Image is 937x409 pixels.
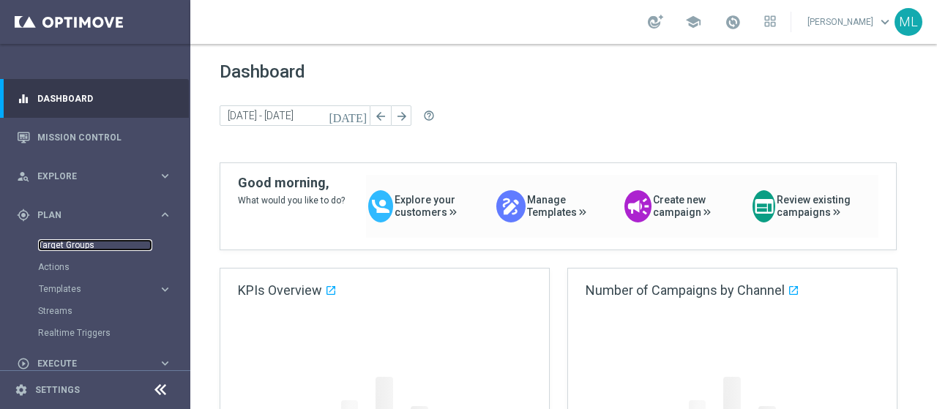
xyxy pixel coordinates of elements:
[17,357,30,370] i: play_circle_outline
[39,285,158,293] div: Templates
[877,14,893,30] span: keyboard_arrow_down
[16,209,173,221] button: gps_fixed Plan keyboard_arrow_right
[158,208,172,222] i: keyboard_arrow_right
[37,79,172,118] a: Dashboard
[38,234,189,256] div: Target Groups
[17,209,30,222] i: gps_fixed
[38,283,173,295] button: Templates keyboard_arrow_right
[38,239,152,251] a: Target Groups
[16,170,173,182] button: person_search Explore keyboard_arrow_right
[37,118,172,157] a: Mission Control
[17,79,172,118] div: Dashboard
[37,172,158,181] span: Explore
[158,169,172,183] i: keyboard_arrow_right
[16,93,173,105] button: equalizer Dashboard
[17,118,172,157] div: Mission Control
[35,386,80,394] a: Settings
[158,356,172,370] i: keyboard_arrow_right
[37,211,158,219] span: Plan
[806,11,895,33] a: [PERSON_NAME]keyboard_arrow_down
[15,383,28,397] i: settings
[38,256,189,278] div: Actions
[38,300,189,322] div: Streams
[39,285,143,293] span: Templates
[17,357,158,370] div: Execute
[17,92,30,105] i: equalizer
[685,14,701,30] span: school
[38,261,152,273] a: Actions
[38,322,189,344] div: Realtime Triggers
[17,170,158,183] div: Explore
[16,358,173,369] button: play_circle_outline Execute keyboard_arrow_right
[895,8,922,36] div: ML
[38,305,152,317] a: Streams
[17,170,30,183] i: person_search
[37,359,158,368] span: Execute
[38,327,152,339] a: Realtime Triggers
[17,209,158,222] div: Plan
[158,282,172,296] i: keyboard_arrow_right
[16,132,173,143] button: Mission Control
[38,278,189,300] div: Templates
